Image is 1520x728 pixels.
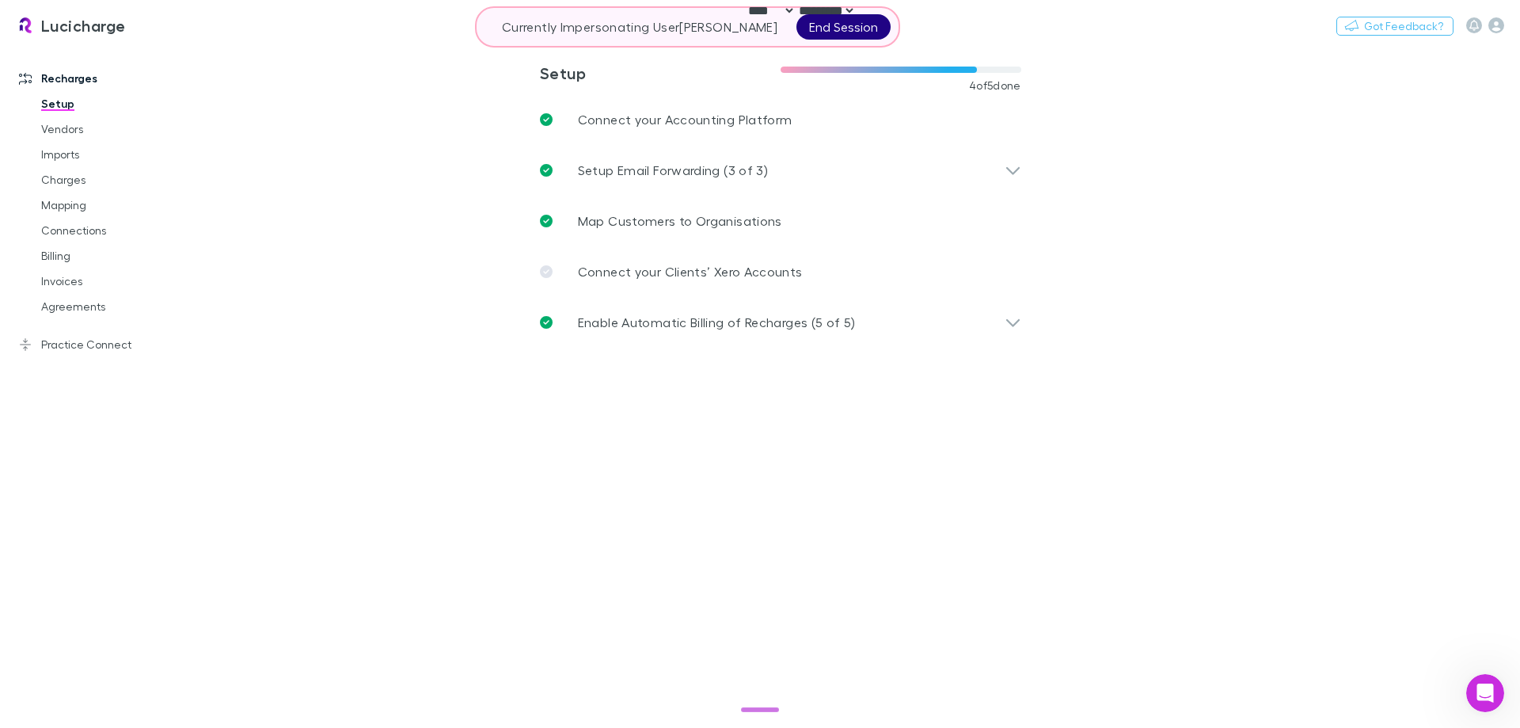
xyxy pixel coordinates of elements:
[32,426,265,459] div: Missing Client Email Addresses in [GEOGRAPHIC_DATA]
[25,294,214,319] a: Agreements
[578,110,792,129] p: Connect your Accounting Platform
[17,210,300,269] div: Profile image for AlexJust browsingRechargly•21h ago
[527,297,1034,348] div: Enable Automatic Billing of Recharges (5 of 5)
[25,91,214,116] a: Setup
[25,142,214,167] a: Imports
[527,246,1034,297] a: Connect your Clients’ Xero Accounts
[25,192,214,218] a: Mapping
[25,167,214,192] a: Charges
[3,332,214,357] a: Practice Connect
[527,196,1034,246] a: Map Customers to Organisations
[32,139,285,166] p: How can I help?
[32,291,265,307] div: Ask a question
[32,200,284,216] div: Recent message
[578,313,856,332] p: Enable Automatic Billing of Recharges (5 of 5)
[35,534,70,545] span: Home
[23,391,294,420] div: How To Bulk Import Charges
[16,16,35,35] img: Lucicharge's Logo
[25,243,214,269] a: Billing
[131,534,186,545] span: Messages
[105,494,211,558] button: Messages
[16,186,301,269] div: Recent messageProfile image for AlexJust browsingRechargly•21h ago
[502,17,777,36] p: Currently Impersonating User [PERSON_NAME]
[23,466,294,512] div: Why Are The Contact Person Details Not Appearing In The Mapping Tab?
[32,307,265,324] div: AI Agent and team can help
[578,212,782,231] p: Map Customers to Organisations
[251,534,276,545] span: Help
[1336,17,1453,36] button: Got Feedback?
[540,63,781,82] h3: Setup
[16,277,301,337] div: Ask a questionAI Agent and team can help
[969,79,1021,92] span: 4 of 5 done
[211,494,317,558] button: Help
[70,224,145,237] span: Just browsing
[578,262,803,281] p: Connect your Clients’ Xero Accounts
[3,66,214,91] a: Recharges
[70,239,125,256] div: Rechargly
[796,14,891,40] button: End Session
[272,25,301,54] div: Close
[578,161,768,180] p: Setup Email Forwarding (3 of 3)
[527,145,1034,196] div: Setup Email Forwarding (3 of 3)
[32,397,265,414] div: How To Bulk Import Charges
[32,112,285,139] p: Hi Santi 👋
[25,116,214,142] a: Vendors
[41,16,126,35] h3: Lucicharge
[32,360,128,377] span: Search for help
[527,94,1034,145] a: Connect your Accounting Platform
[6,6,135,44] a: Lucicharge
[128,239,180,256] div: • 21h ago
[25,218,214,243] a: Connections
[25,269,214,294] a: Invoices
[1466,674,1504,712] iframe: Intercom live chat
[23,353,294,384] button: Search for help
[32,30,118,55] img: logo
[230,25,261,57] img: Profile image for Alex
[32,472,265,505] div: Why Are The Contact Person Details Not Appearing In The Mapping Tab?
[23,420,294,466] div: Missing Client Email Addresses in [GEOGRAPHIC_DATA]
[32,223,64,255] img: Profile image for Alex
